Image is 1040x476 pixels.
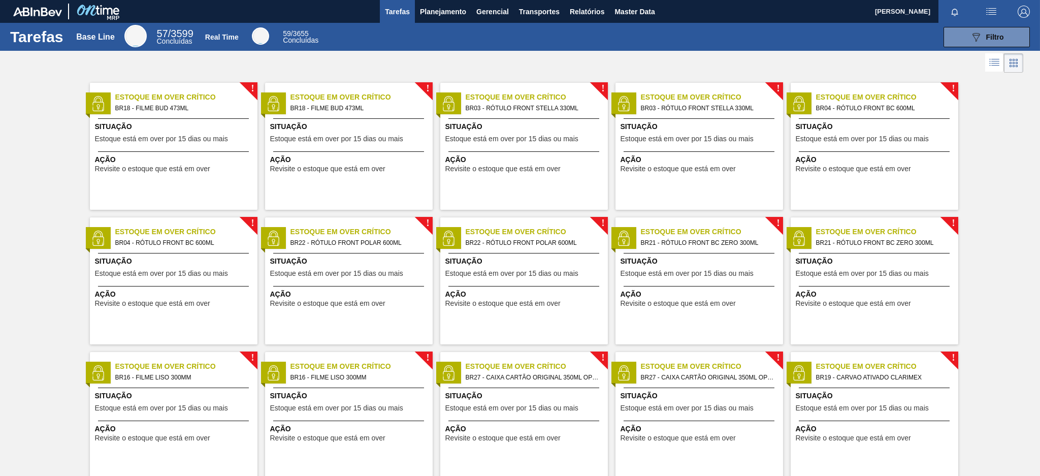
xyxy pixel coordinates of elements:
[796,391,956,401] span: Situação
[270,270,403,277] span: Estoque está em over por 15 dias ou mais
[270,391,430,401] span: Situação
[445,165,561,173] span: Revisite o estoque que está em over
[441,231,456,246] img: status
[796,270,929,277] span: Estoque está em over por 15 dias ou mais
[621,434,736,442] span: Revisite o estoque que está em over
[816,372,950,383] span: BR19 - CARVAO ATIVADO CLARIMEX
[283,29,291,38] span: 59
[426,219,429,227] span: !
[157,28,193,39] span: / 3599
[621,289,781,300] span: Ação
[95,300,210,307] span: Revisite o estoque que está em over
[796,121,956,132] span: Situação
[95,424,255,434] span: Ação
[641,361,783,372] span: Estoque em Over Crítico
[952,354,955,362] span: !
[445,434,561,442] span: Revisite o estoque que está em over
[466,92,608,103] span: Estoque em Over Crítico
[616,231,631,246] img: status
[796,404,929,412] span: Estoque está em over por 15 dias ou mais
[816,361,958,372] span: Estoque em Over Crítico
[270,300,385,307] span: Revisite o estoque que está em over
[266,96,281,111] img: status
[816,92,958,103] span: Estoque em Over Crítico
[445,256,605,267] span: Situação
[570,6,604,18] span: Relatórios
[466,361,608,372] span: Estoque em Over Crítico
[621,121,781,132] span: Situação
[266,231,281,246] img: status
[251,354,254,362] span: !
[13,7,62,16] img: TNhmsLtSVTkK8tSr43FrP2fwEKptu5GPRR3wAAAABJRU5ErkJggg==
[115,103,249,114] span: BR18 - FILME BUD 473ML
[205,33,239,41] div: Real Time
[95,256,255,267] span: Situação
[115,361,257,372] span: Estoque em Over Crítico
[445,121,605,132] span: Situação
[621,404,754,412] span: Estoque está em over por 15 dias ou mais
[270,256,430,267] span: Situação
[445,135,578,143] span: Estoque está em over por 15 dias ou mais
[124,25,147,47] div: Base Line
[441,96,456,111] img: status
[283,36,318,44] span: Concluídas
[290,92,433,103] span: Estoque em Over Crítico
[115,372,249,383] span: BR16 - FILME LISO 300MM
[601,85,604,92] span: !
[641,92,783,103] span: Estoque em Over Crítico
[270,289,430,300] span: Ação
[796,289,956,300] span: Ação
[90,365,106,380] img: status
[157,37,192,45] span: Concluídas
[519,6,560,18] span: Transportes
[95,135,228,143] span: Estoque está em over por 15 dias ou mais
[270,424,430,434] span: Ação
[621,300,736,307] span: Revisite o estoque que está em over
[157,28,168,39] span: 57
[283,30,318,44] div: Real Time
[270,404,403,412] span: Estoque está em over por 15 dias ou mais
[115,92,257,103] span: Estoque em Over Crítico
[466,372,600,383] span: BR27 - CAIXA CARTÃO ORIGINAL 350ML OPEN CORNER
[616,96,631,111] img: status
[816,103,950,114] span: BR04 - RÓTULO FRONT BC 600ML
[816,227,958,237] span: Estoque em Over Crítico
[157,29,193,45] div: Base Line
[90,96,106,111] img: status
[466,227,608,237] span: Estoque em Over Crítico
[385,6,410,18] span: Tarefas
[95,165,210,173] span: Revisite o estoque que está em over
[445,289,605,300] span: Ação
[621,154,781,165] span: Ação
[441,365,456,380] img: status
[938,5,971,19] button: Notificações
[621,424,781,434] span: Ação
[445,270,578,277] span: Estoque está em over por 15 dias ou mais
[621,256,781,267] span: Situação
[95,154,255,165] span: Ação
[90,231,106,246] img: status
[621,135,754,143] span: Estoque está em over por 15 dias ou mais
[641,237,775,248] span: BR21 - RÓTULO FRONT BC ZERO 300ML
[290,227,433,237] span: Estoque em Over Crítico
[290,103,425,114] span: BR18 - FILME BUD 473ML
[796,154,956,165] span: Ação
[95,289,255,300] span: Ação
[614,6,655,18] span: Master Data
[115,237,249,248] span: BR04 - RÓTULO FRONT BC 600ML
[270,165,385,173] span: Revisite o estoque que está em over
[985,53,1004,73] div: Visão em Lista
[985,6,997,18] img: userActions
[95,270,228,277] span: Estoque está em over por 15 dias ou mais
[601,354,604,362] span: !
[986,33,1004,41] span: Filtro
[621,391,781,401] span: Situação
[952,219,955,227] span: !
[791,96,806,111] img: status
[290,372,425,383] span: BR16 - FILME LISO 300MM
[251,85,254,92] span: !
[270,154,430,165] span: Ação
[796,135,929,143] span: Estoque está em over por 15 dias ou mais
[420,6,466,18] span: Planejamento
[445,404,578,412] span: Estoque está em over por 15 dias ou mais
